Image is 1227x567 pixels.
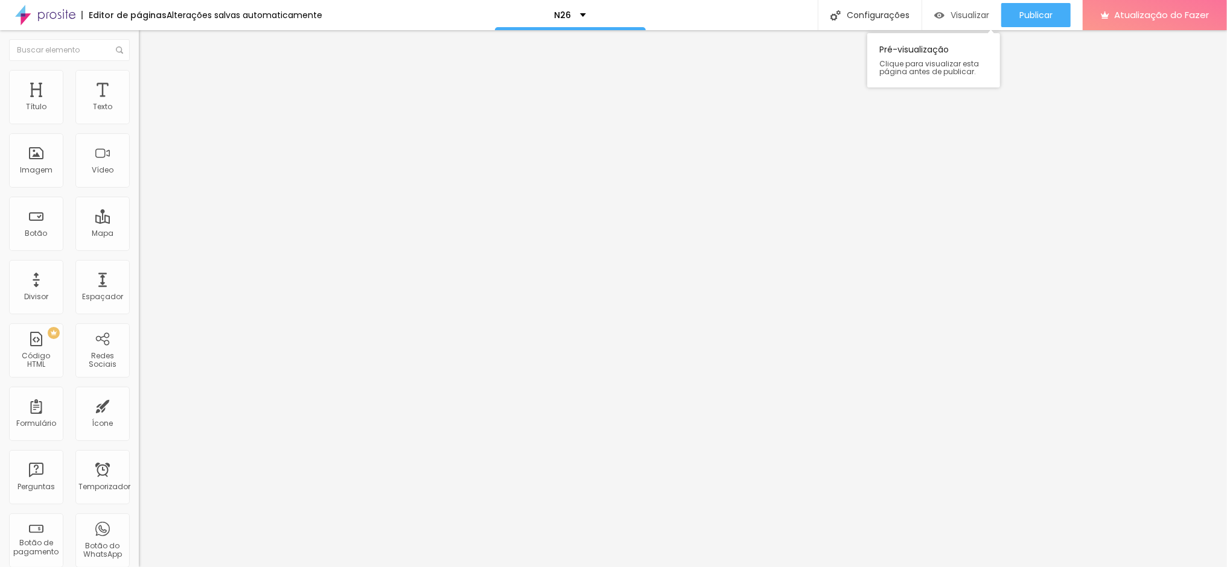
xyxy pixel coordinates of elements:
[116,46,123,54] img: Ícone
[20,165,53,175] font: Imagem
[951,9,989,21] font: Visualizar
[934,10,945,21] img: view-1.svg
[92,228,113,238] font: Mapa
[26,101,46,112] font: Título
[879,59,979,77] font: Clique para visualizar esta página antes de publicar.
[847,9,910,21] font: Configurações
[22,350,51,369] font: Código HTML
[92,418,113,428] font: Ícone
[554,9,571,21] font: N26
[1114,8,1209,21] font: Atualização do Fazer
[92,165,113,175] font: Vídeo
[82,291,123,302] font: Espaçador
[89,9,167,21] font: Editor de páginas
[879,43,949,55] font: Pré-visualização
[83,540,122,559] font: Botão do WhatsApp
[18,481,55,492] font: Perguntas
[93,101,112,112] font: Texto
[167,9,322,21] font: Alterações salvas automaticamente
[25,228,48,238] font: Botão
[14,537,59,556] font: Botão de pagamento
[1001,3,1071,27] button: Publicar
[89,350,116,369] font: Redes Sociais
[24,291,48,302] font: Divisor
[139,30,1227,567] iframe: Editor
[1019,9,1053,21] font: Publicar
[78,481,130,492] font: Temporizador
[9,39,130,61] input: Buscar elemento
[830,10,841,21] img: Ícone
[16,418,56,428] font: Formulário
[922,3,1001,27] button: Visualizar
